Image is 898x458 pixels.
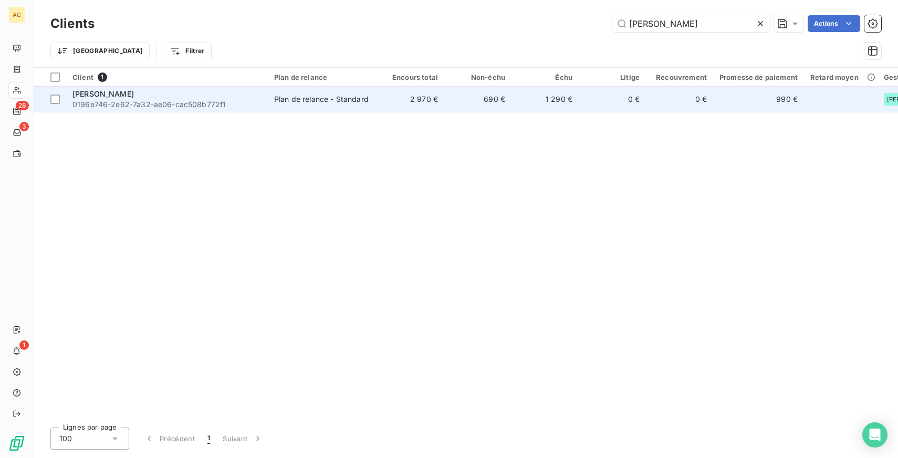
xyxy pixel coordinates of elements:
[8,6,25,23] div: AC
[511,87,579,112] td: 1 290 €
[59,433,72,444] span: 100
[518,73,572,81] div: Échu
[585,73,640,81] div: Litige
[808,15,860,32] button: Actions
[50,43,150,59] button: [GEOGRAPHIC_DATA]
[810,73,871,81] div: Retard moyen
[377,87,444,112] td: 2 970 €
[652,73,707,81] div: Recouvrement
[713,87,804,112] td: 990 €
[16,101,29,110] span: 28
[19,122,29,131] span: 3
[444,87,511,112] td: 690 €
[72,73,93,81] span: Client
[383,73,438,81] div: Encours total
[72,99,262,110] span: 0196e746-2e62-7a32-ae06-cac508b772f1
[72,89,134,98] span: [PERSON_NAME]
[207,433,210,444] span: 1
[8,435,25,452] img: Logo LeanPay
[201,428,216,450] button: 1
[216,428,269,450] button: Suivant
[719,73,798,81] div: Promesse de paiement
[646,87,713,112] td: 0 €
[19,340,29,350] span: 1
[98,72,107,82] span: 1
[274,94,369,105] div: Plan de relance - Standard
[274,73,371,81] div: Plan de relance
[612,15,770,32] input: Rechercher
[579,87,646,112] td: 0 €
[451,73,505,81] div: Non-échu
[862,422,887,447] div: Open Intercom Messenger
[163,43,211,59] button: Filtrer
[50,14,95,33] h3: Clients
[138,428,201,450] button: Précédent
